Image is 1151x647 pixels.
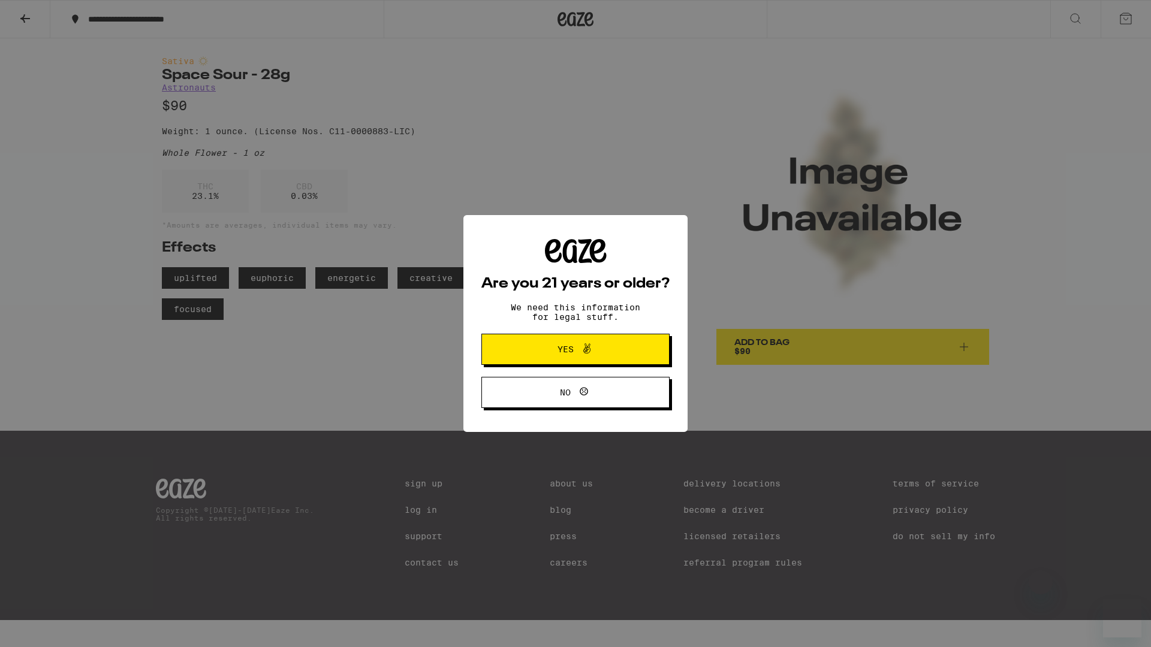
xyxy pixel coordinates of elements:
[1103,599,1141,637] iframe: Button to launch messaging window
[560,388,571,397] span: No
[558,345,574,353] span: Yes
[481,277,670,291] h2: Are you 21 years or older?
[481,334,670,365] button: Yes
[1029,570,1053,594] iframe: Close message
[501,303,650,322] p: We need this information for legal stuff.
[481,377,670,408] button: No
